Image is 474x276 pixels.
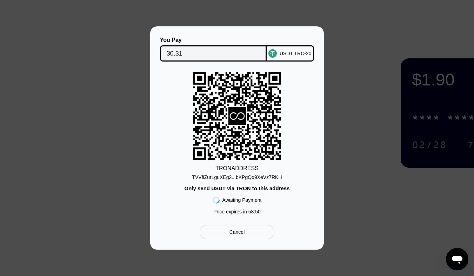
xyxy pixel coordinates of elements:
[161,37,313,62] div: You PayUSDT TRC-20
[160,37,267,43] div: You Pay
[222,197,262,203] div: Awaiting Payment
[184,185,289,191] div: Only send USDT via TRON to this address
[200,225,274,239] div: Cancel
[248,209,261,214] span: 58 : 50
[192,174,282,180] div: TVVfiZurLguXEg2...bKPgQq9XeVz7RKH
[215,165,259,172] div: TRON ADDRESS
[229,229,245,235] div: Cancel
[213,209,261,214] div: Price expires in
[192,172,282,180] div: TVVfiZurLguXEg2...bKPgQq9XeVz7RKH
[280,51,312,56] div: USDT TRC-20
[446,248,468,270] iframe: Button to launch messaging window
